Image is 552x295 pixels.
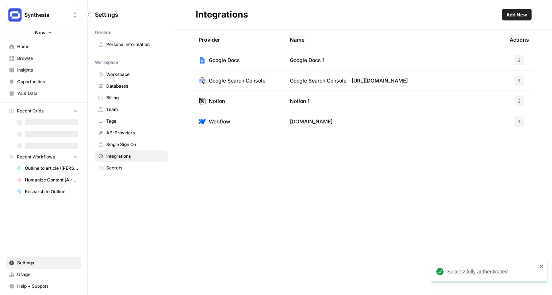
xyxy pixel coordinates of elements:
span: Recent Workflows [17,154,55,160]
a: Secrets [95,162,168,174]
span: Settings [95,10,118,19]
span: General [95,29,111,36]
span: Synthesia [24,11,69,19]
img: Synthesia Logo [8,8,22,22]
span: Humanize Content [AirOps Builders] [25,177,78,183]
div: Integrations [196,9,248,20]
span: Insights [17,67,78,73]
span: Home [17,43,78,50]
img: Notion [199,97,206,105]
span: Outline to article ([PERSON_NAME]'s fork) [25,165,78,172]
img: Google Docs [199,57,206,64]
img: Webflow [199,118,206,125]
span: Research to Outline [25,188,78,195]
button: close [539,263,544,269]
a: Billing [95,92,168,104]
span: Browse [17,55,78,62]
span: Google Search Console [209,77,265,84]
a: Research to Outline [14,186,81,198]
span: [DOMAIN_NAME] [290,118,333,125]
button: Recent Workflows [6,152,81,162]
span: Add New [506,11,527,18]
span: Help + Support [17,283,78,290]
a: Integrations [95,150,168,162]
div: Actions [510,30,529,50]
span: Webflow [209,118,230,125]
span: Recent Grids [17,108,43,114]
a: Outline to article ([PERSON_NAME]'s fork) [14,162,81,174]
a: Home [6,41,81,53]
span: Workspace [106,71,164,78]
span: Single Sign On [106,141,164,148]
a: Insights [6,64,81,76]
button: Help + Support [6,280,81,292]
span: New [35,29,46,36]
span: Workspace [95,59,118,66]
button: Workspace: Synthesia [6,6,81,24]
img: Google Search Console [199,77,206,84]
a: Workspace [95,69,168,80]
span: Settings [17,260,78,266]
span: API Providers [106,130,164,136]
button: New [6,27,81,38]
span: Opportunities [17,78,78,85]
a: Single Sign On [95,139,168,150]
div: Provider [199,30,220,50]
a: Personal Information [95,39,168,50]
span: Tags [106,118,164,124]
button: Add New [502,9,532,20]
a: Humanize Content [AirOps Builders] [14,174,81,186]
div: Name [290,30,498,50]
span: Usage [17,271,78,278]
a: Settings [6,257,81,269]
a: Opportunities [6,76,81,88]
span: Billing [106,95,164,101]
a: Usage [6,269,81,280]
span: Integrations [106,153,164,160]
span: Your Data [17,90,78,97]
a: Databases [95,80,168,92]
span: Notion 1 [290,97,310,105]
div: Successfully authenticated [447,268,537,275]
span: Personal Information [106,41,164,48]
span: Google Docs 1 [290,57,325,64]
span: Google Search Console - [URL][DOMAIN_NAME] [290,77,408,84]
span: Google Docs [209,57,240,64]
a: Your Data [6,88,81,99]
a: Team [95,104,168,115]
a: Tags [95,115,168,127]
span: Databases [106,83,164,89]
span: Secrets [106,165,164,171]
button: Recent Grids [6,106,81,116]
span: Team [106,106,164,113]
a: Browse [6,53,81,64]
a: API Providers [95,127,168,139]
span: Notion [209,97,225,105]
